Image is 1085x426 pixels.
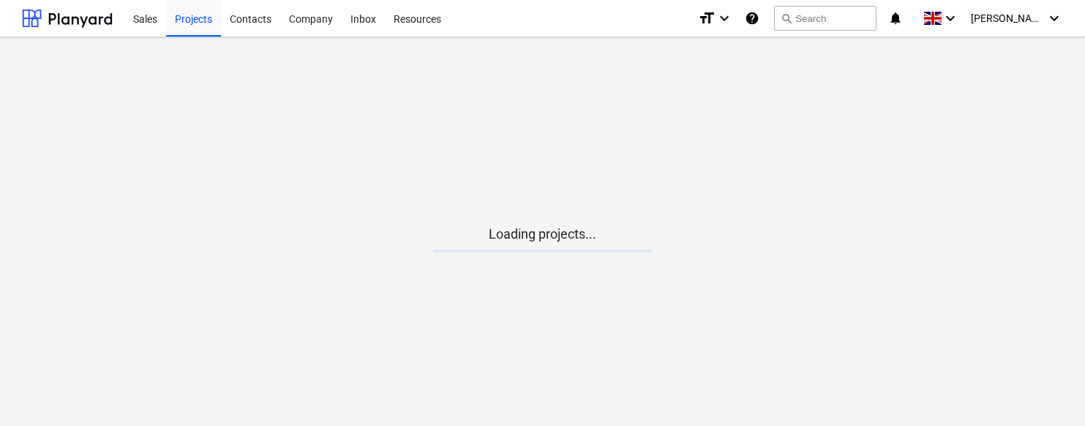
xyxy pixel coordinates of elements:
[745,10,759,27] i: Knowledge base
[1045,10,1063,27] i: keyboard_arrow_down
[781,12,792,24] span: search
[774,6,876,31] button: Search
[716,10,733,27] i: keyboard_arrow_down
[942,10,959,27] i: keyboard_arrow_down
[433,225,653,243] p: Loading projects...
[698,10,716,27] i: format_size
[971,12,1044,24] span: [PERSON_NAME]
[888,10,903,27] i: notifications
